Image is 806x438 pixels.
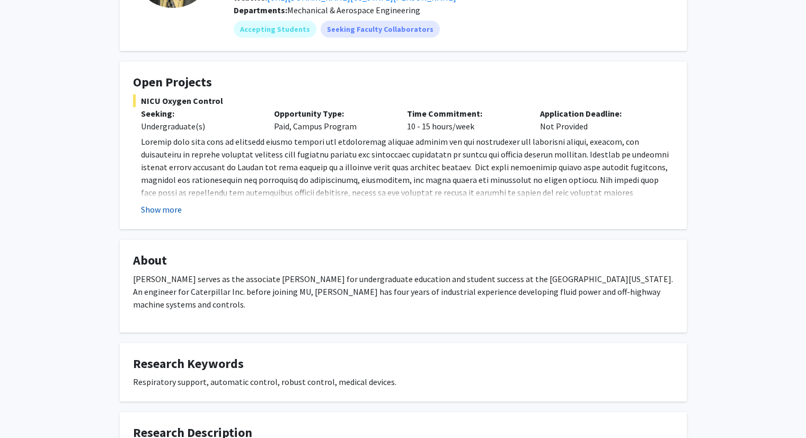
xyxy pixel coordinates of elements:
[540,107,657,120] p: Application Deadline:
[234,5,287,15] b: Departments:
[133,253,674,268] h4: About
[133,356,674,372] h4: Research Keywords
[407,107,524,120] p: Time Commitment:
[133,75,674,90] h4: Open Projects
[532,107,665,133] div: Not Provided
[274,107,391,120] p: Opportunity Type:
[234,21,316,38] mat-chip: Accepting Students
[141,135,674,237] p: Loremip dolo sita cons ad elitsedd eiusmo tempori utl etdoloremag aliquae adminim ven qui nostrud...
[399,107,532,133] div: 10 - 15 hours/week
[266,107,399,133] div: Paid, Campus Program
[8,390,45,430] iframe: Chat
[321,21,440,38] mat-chip: Seeking Faculty Collaborators
[141,107,258,120] p: Seeking:
[141,203,182,216] button: Show more
[133,94,674,107] span: NICU Oxygen Control
[133,273,674,311] p: [PERSON_NAME] serves as the associate [PERSON_NAME] for undergraduate education and student succe...
[133,375,674,388] div: Respiratory support, automatic control, robust control, medical devices.
[287,5,420,15] span: Mechanical & Aerospace Engineering
[141,120,258,133] div: Undergraduate(s)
